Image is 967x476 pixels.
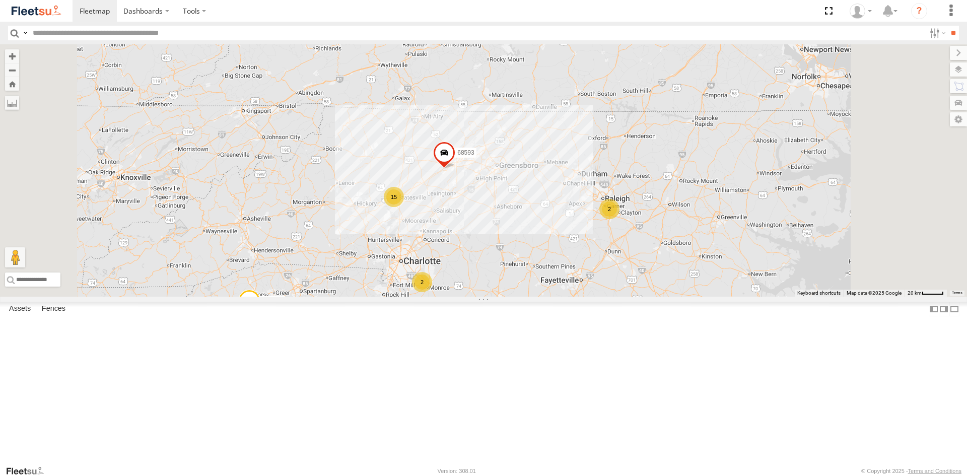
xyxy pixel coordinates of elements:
[952,291,962,295] a: Terms (opens in new tab)
[911,3,927,19] i: ?
[797,290,841,297] button: Keyboard shortcuts
[846,4,875,19] div: John Stringer
[412,272,432,292] div: 2
[5,63,19,77] button: Zoom out
[4,302,36,316] label: Assets
[908,290,922,296] span: 20 km
[5,77,19,91] button: Zoom Home
[929,302,939,316] label: Dock Summary Table to the Left
[950,112,967,126] label: Map Settings
[905,290,947,297] button: Map Scale: 20 km per 40 pixels
[5,96,19,110] label: Measure
[21,26,29,40] label: Search Query
[599,199,619,219] div: 2
[908,468,961,474] a: Terms and Conditions
[37,302,71,316] label: Fences
[939,302,949,316] label: Dock Summary Table to the Right
[847,290,902,296] span: Map data ©2025 Google
[384,187,404,207] div: 15
[438,468,476,474] div: Version: 308.01
[5,49,19,63] button: Zoom in
[5,247,25,267] button: Drag Pegman onto the map to open Street View
[861,468,961,474] div: © Copyright 2025 -
[949,302,959,316] label: Hide Summary Table
[926,26,947,40] label: Search Filter Options
[457,149,474,156] span: 68593
[6,466,52,476] a: Visit our Website
[10,4,62,18] img: fleetsu-logo-horizontal.svg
